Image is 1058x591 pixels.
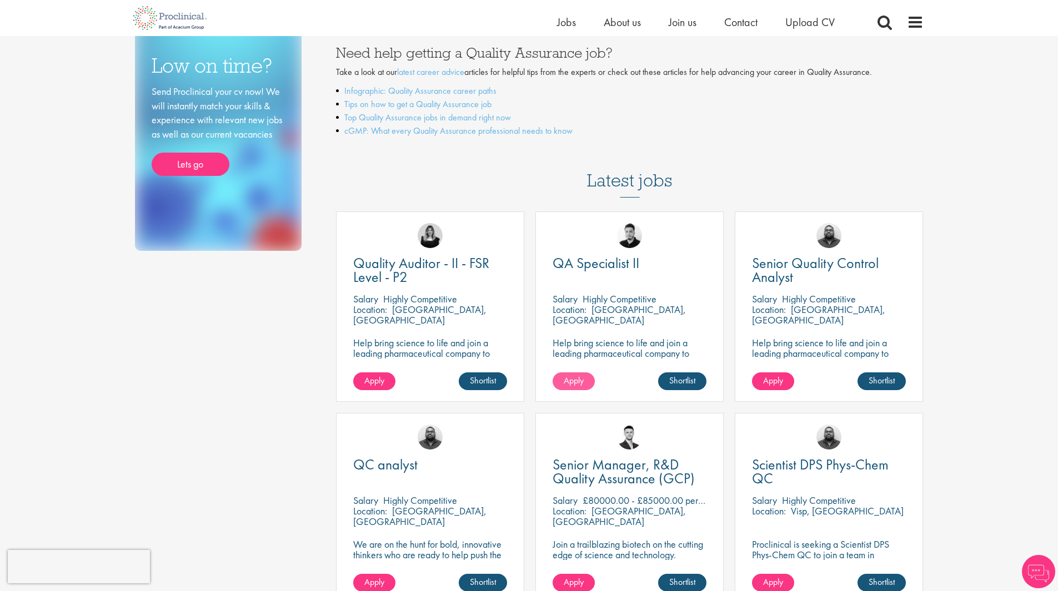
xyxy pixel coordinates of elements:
[353,494,378,507] span: Salary
[752,504,786,517] span: Location:
[763,375,783,386] span: Apply
[353,504,487,528] p: [GEOGRAPHIC_DATA], [GEOGRAPHIC_DATA]
[553,455,695,488] span: Senior Manager, R&D Quality Assurance (GCP)
[353,303,487,326] p: [GEOGRAPHIC_DATA], [GEOGRAPHIC_DATA]
[752,458,906,486] a: Scientist DPS Phys-Chem QC
[752,292,777,305] span: Salary
[336,46,924,60] h3: Need help getting a Quality Assurance job?
[752,539,906,570] p: Proclinical is seeking a Scientist DPS Phys-Chem QC to join a team in [GEOGRAPHIC_DATA]
[8,550,150,583] iframe: reCAPTCHA
[564,576,584,588] span: Apply
[353,254,489,286] span: Quality Auditor - II - FSR Level - P2
[353,303,387,316] span: Location:
[459,372,507,390] a: Shortlist
[553,504,686,528] p: [GEOGRAPHIC_DATA], [GEOGRAPHIC_DATA]
[617,425,642,449] img: Joshua Godden
[752,455,889,488] span: Scientist DPS Phys-Chem QC
[152,84,285,176] div: Send Proclinical your cv now! We will instantly match your skills & experience with relevant new ...
[553,539,706,560] p: Join a trailblazing biotech on the cutting edge of science and technology.
[383,292,457,305] p: Highly Competitive
[816,425,841,449] img: Ashley Bennett
[752,303,885,326] p: [GEOGRAPHIC_DATA], [GEOGRAPHIC_DATA]
[752,303,786,316] span: Location:
[418,425,443,449] img: Ashley Bennett
[782,292,856,305] p: Highly Competitive
[791,504,904,517] p: Visp, [GEOGRAPHIC_DATA]
[553,372,595,390] a: Apply
[752,337,906,390] p: Help bring science to life and join a leading pharmaceutical company to play a key role in delive...
[816,223,841,248] img: Ashley Bennett
[587,143,673,198] h3: Latest jobs
[383,494,457,507] p: Highly Competitive
[1022,555,1055,588] img: Chatbot
[752,372,794,390] a: Apply
[344,125,573,137] a: cGMP: What every Quality Assurance professional needs to know
[553,256,706,270] a: QA Specialist II
[782,494,856,507] p: Highly Competitive
[553,292,578,305] span: Salary
[553,458,706,486] a: Senior Manager, R&D Quality Assurance (GCP)
[553,303,586,316] span: Location:
[583,494,725,507] p: £80000.00 - £85000.00 per annum
[553,494,578,507] span: Salary
[858,372,906,390] a: Shortlist
[364,576,384,588] span: Apply
[557,15,576,29] a: Jobs
[669,15,696,29] a: Join us
[604,15,641,29] a: About us
[353,372,395,390] a: Apply
[336,66,924,79] p: Take a look at our articles for helpful tips from the experts or check out these articles for hel...
[344,98,492,110] a: Tips on how to get a Quality Assurance job
[553,254,639,272] span: QA Specialist II
[353,292,378,305] span: Salary
[724,15,758,29] a: Contact
[617,223,642,248] img: Anderson Maldonado
[353,458,507,472] a: QC analyst
[344,112,511,123] a: Top Quality Assurance jobs in demand right now
[752,494,777,507] span: Salary
[353,337,507,390] p: Help bring science to life and join a leading pharmaceutical company to play a key role in delive...
[364,375,384,386] span: Apply
[658,372,706,390] a: Shortlist
[397,66,464,78] a: latest career advice
[553,303,686,326] p: [GEOGRAPHIC_DATA], [GEOGRAPHIC_DATA]
[418,223,443,248] img: Molly Colclough
[763,576,783,588] span: Apply
[353,504,387,517] span: Location:
[152,153,229,176] a: Lets go
[353,455,418,474] span: QC analyst
[344,85,497,97] a: Infographic: Quality Assurance career paths
[353,539,507,581] p: We are on the hunt for bold, innovative thinkers who are ready to help push the boundaries of sci...
[785,15,835,29] a: Upload CV
[553,337,706,390] p: Help bring science to life and join a leading pharmaceutical company to play a key role in delive...
[583,292,656,305] p: Highly Competitive
[353,256,507,284] a: Quality Auditor - II - FSR Level - P2
[752,254,879,286] span: Senior Quality Control Analyst
[752,256,906,284] a: Senior Quality Control Analyst
[553,504,586,517] span: Location:
[152,55,285,77] h3: Low on time?
[564,375,584,386] span: Apply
